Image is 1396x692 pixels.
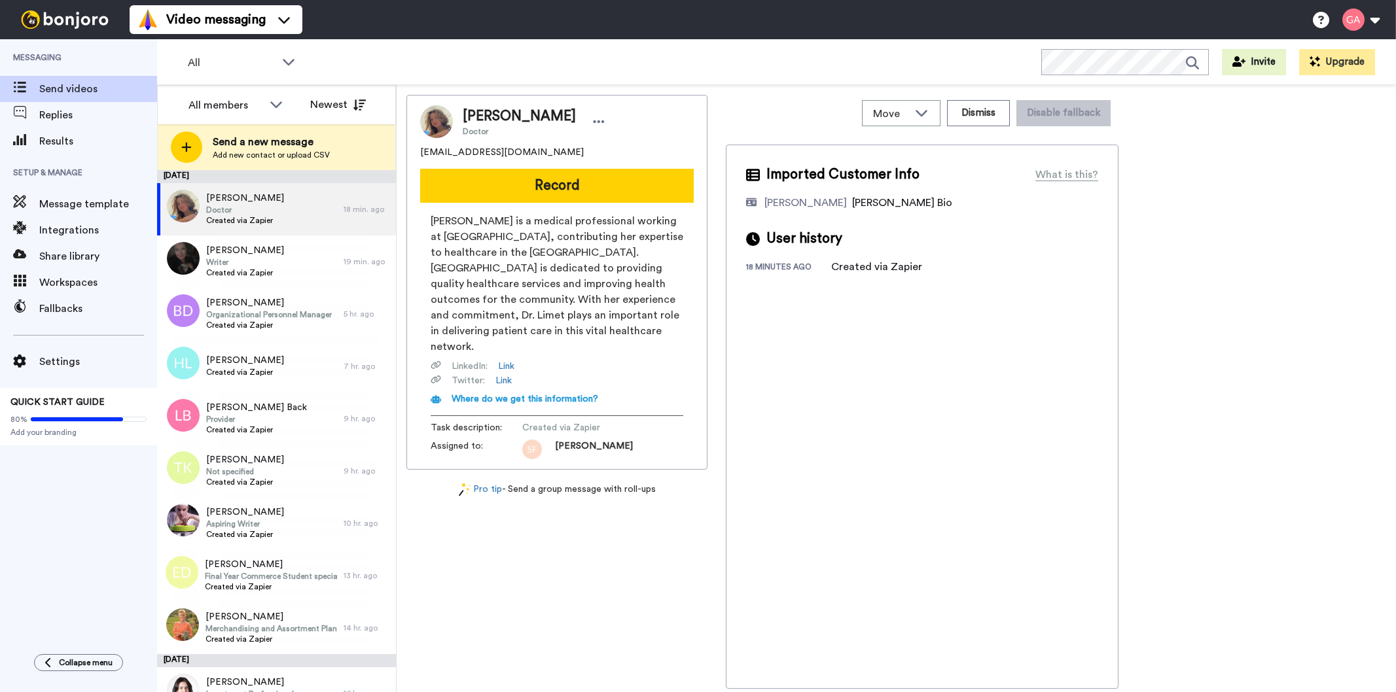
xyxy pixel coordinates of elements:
[206,268,284,278] span: Created via Zapier
[157,654,396,667] div: [DATE]
[206,401,307,414] span: [PERSON_NAME] Back
[206,244,284,257] span: [PERSON_NAME]
[16,10,114,29] img: bj-logo-header-white.svg
[852,198,952,208] span: [PERSON_NAME] Bio
[344,204,389,215] div: 18 min. ago
[498,360,514,373] a: Link
[205,581,337,592] span: Created via Zapier
[420,146,584,159] span: [EMAIL_ADDRESS][DOMAIN_NAME]
[206,634,337,644] span: Created via Zapier
[167,504,200,536] img: 23f09922-0747-4c00-bf6b-5de1d550256a.jpg
[188,55,276,71] span: All
[39,354,157,370] span: Settings
[1299,49,1375,75] button: Upgrade
[206,424,307,435] span: Created via Zapier
[39,301,157,317] span: Fallbacks
[166,10,266,29] span: Video messaging
[206,623,337,634] span: Merchandising and Assortment Planning Leader
[205,558,337,571] span: [PERSON_NAME]
[39,249,157,264] span: Share library
[344,256,389,267] div: 19 min. ago
[452,394,598,404] span: Where do we get this information?
[59,657,113,668] span: Collapse menu
[157,170,396,183] div: [DATE]
[459,483,471,496] img: magic-wand.svg
[344,361,389,372] div: 7 hr. ago
[431,421,522,434] span: Task description :
[206,257,284,268] span: Writer
[206,529,284,540] span: Created via Zapier
[213,150,330,160] span: Add new contact or upload CSV
[1222,49,1286,75] button: Invite
[188,97,263,113] div: All members
[39,222,157,238] span: Integrations
[10,427,147,438] span: Add your branding
[206,367,284,377] span: Created via Zapier
[206,354,284,367] span: [PERSON_NAME]
[206,477,284,487] span: Created via Zapier
[34,654,123,671] button: Collapse menu
[555,440,633,459] span: [PERSON_NAME]
[206,466,284,477] span: Not specified
[206,215,284,226] span: Created via Zapier
[344,466,389,476] div: 9 hr. ago
[39,81,157,97] span: Send videos
[463,107,576,126] span: [PERSON_NAME]
[522,440,542,459] img: sf.png
[39,133,157,149] span: Results
[10,398,105,407] span: QUICK START GUIDE
[167,451,200,484] img: tk.png
[300,92,376,118] button: Newest
[167,242,200,275] img: cb1ab1cb-58f9-4e80-9851-9c52242b64af.jpg
[495,374,512,387] a: Link
[344,518,389,528] div: 10 hr. ago
[10,414,27,424] span: 80%
[167,399,200,432] img: lb.png
[166,608,199,641] img: 9cedd0e1-334e-4859-85c5-85c2f452fe43.jpg
[206,453,284,466] span: [PERSON_NAME]
[206,320,332,330] span: Created via Zapier
[206,192,284,205] span: [PERSON_NAME]
[431,440,522,459] span: Assigned to:
[746,262,831,275] div: 18 minutes ago
[213,134,330,150] span: Send a new message
[463,126,576,137] span: Doctor
[166,556,198,589] img: ed.png
[206,676,294,689] span: [PERSON_NAME]
[167,347,200,379] img: hl.png
[137,9,158,30] img: vm-color.svg
[206,414,307,424] span: Provider
[206,610,337,623] span: [PERSON_NAME]
[947,100,1010,126] button: Dismiss
[344,623,389,633] div: 14 hr. ago
[452,374,485,387] span: Twitter :
[206,506,284,519] span: [PERSON_NAME]
[206,296,332,309] span: [PERSON_NAME]
[344,309,389,319] div: 5 hr. ago
[766,165,920,184] span: Imported Customer Info
[39,196,157,212] span: Message template
[167,294,200,327] img: bd.png
[1035,167,1098,182] div: What is this?
[431,213,683,355] span: [PERSON_NAME] is a medical professional working at [GEOGRAPHIC_DATA], contributing her expertise ...
[205,571,337,581] span: Final Year Commerce Student specializing in Digital Marketing
[764,195,847,211] div: [PERSON_NAME]
[452,360,488,373] span: LinkedIn :
[459,483,502,496] a: Pro tip
[344,570,389,581] div: 13 hr. ago
[344,413,389,424] div: 9 hr. ago
[39,275,157,290] span: Workspaces
[39,107,157,123] span: Replies
[206,309,332,320] span: Organizational Personnel Manager
[873,106,908,122] span: Move
[420,169,694,203] button: Record
[1016,100,1111,126] button: Disable fallback
[406,483,707,496] div: - Send a group message with roll-ups
[766,229,842,249] span: User history
[831,259,922,275] div: Created via Zapier
[522,421,647,434] span: Created via Zapier
[206,205,284,215] span: Doctor
[167,190,200,222] img: a4995cd9-efef-4e11-a8f2-ae989e8c1935.jpg
[206,519,284,529] span: Aspiring Writer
